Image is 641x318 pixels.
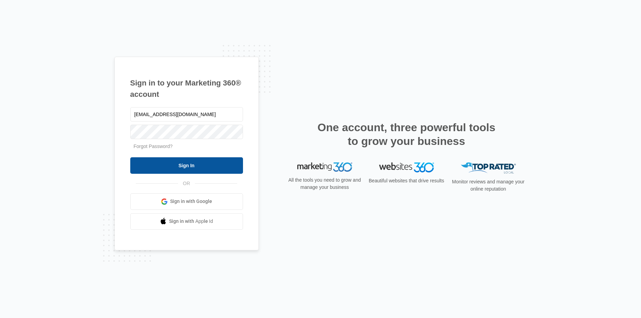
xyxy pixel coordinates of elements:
h2: One account, three powerful tools to grow your business [316,121,498,148]
span: Sign in with Google [170,198,212,205]
a: Forgot Password? [134,144,173,149]
span: Sign in with Apple Id [169,218,213,225]
a: Sign in with Google [130,193,243,210]
img: Top Rated Local [461,162,516,174]
p: Beautiful websites that drive results [368,177,445,184]
img: Marketing 360 [297,162,352,172]
span: OR [178,180,195,187]
h1: Sign in to your Marketing 360® account [130,77,243,100]
img: Websites 360 [379,162,434,172]
input: Email [130,107,243,122]
p: Monitor reviews and manage your online reputation [450,178,527,193]
a: Sign in with Apple Id [130,213,243,230]
p: All the tools you need to grow and manage your business [286,177,363,191]
input: Sign In [130,157,243,174]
